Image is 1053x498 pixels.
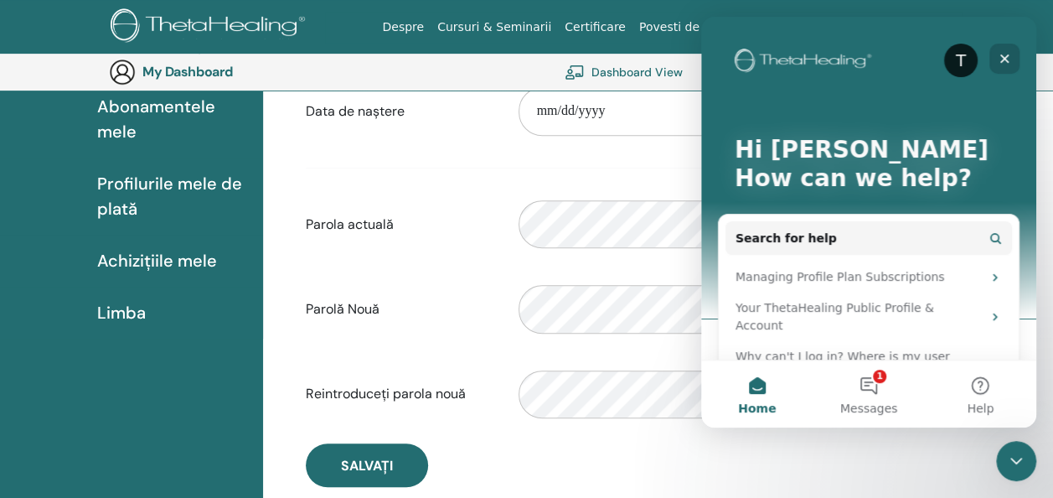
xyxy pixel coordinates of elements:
label: Data de naștere [293,96,506,127]
img: chalkboard-teacher.svg [565,65,585,80]
img: logo.png [111,8,311,46]
span: Achizițiile mele [97,248,217,273]
label: Parola actuală [293,209,506,241]
h3: My Dashboard [142,64,310,80]
span: Salvați [341,457,393,475]
label: Parolă Nouă [293,293,506,325]
span: Limba [97,300,146,325]
span: Abonamentele mele [97,94,250,144]
a: Magazin [809,12,871,43]
a: Certificare [558,12,632,43]
iframe: Intercom live chat [701,17,1036,428]
label: Reintroduceți parola nouă [293,378,506,410]
iframe: Intercom live chat [996,441,1036,481]
img: generic-user-icon.jpg [109,59,136,86]
a: Dashboard View [565,54,683,91]
a: Povesti de succes [632,12,750,43]
span: Profilurile mele de plată [97,171,250,221]
a: Despre [375,12,431,43]
a: Cursuri & Seminarii [431,12,558,43]
button: Salvați [306,444,428,487]
a: Resurse [750,12,810,43]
